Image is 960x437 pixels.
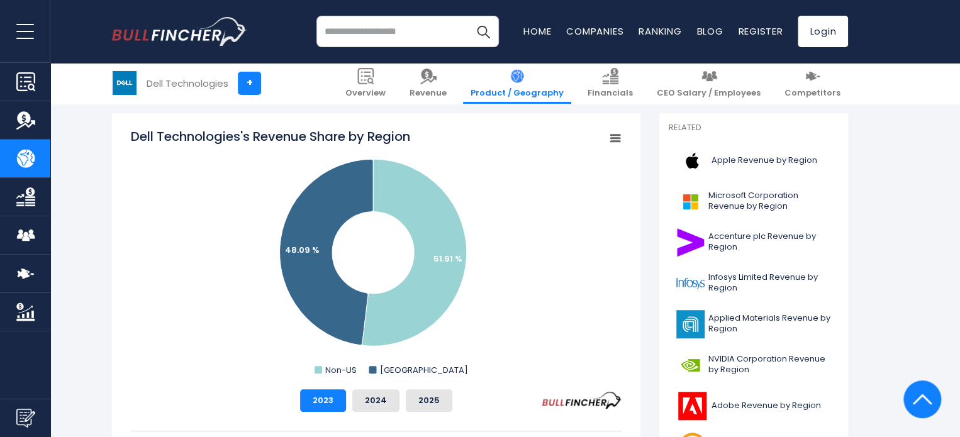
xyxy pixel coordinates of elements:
[676,351,705,379] img: NVDA logo
[669,348,839,382] a: NVIDIA Corporation Revenue by Region
[285,244,320,256] text: 48.09 %
[112,17,247,46] a: Go to homepage
[798,16,848,47] a: Login
[325,364,357,376] text: Non-US
[676,269,705,297] img: INFY logo
[588,88,633,99] span: Financials
[338,63,393,104] a: Overview
[131,128,410,145] tspan: Dell Technologies's Revenue Share by Region
[669,225,839,260] a: Accenture plc Revenue by Region
[708,272,831,294] span: Infosys Limited Revenue by Region
[669,266,839,301] a: Infosys Limited Revenue by Region
[379,364,467,376] text: [GEOGRAPHIC_DATA]
[410,88,447,99] span: Revenue
[708,231,831,253] span: Accenture plc Revenue by Region
[639,25,681,38] a: Ranking
[657,88,761,99] span: CEO Salary / Employees
[345,88,386,99] span: Overview
[147,76,228,91] div: Dell Technologies
[433,253,462,265] text: 51.91 %
[669,123,839,133] p: Related
[676,310,705,338] img: AMAT logo
[406,389,452,412] button: 2025
[676,392,708,420] img: ADBE logo
[352,389,399,412] button: 2024
[777,63,848,104] a: Competitors
[708,354,831,375] span: NVIDIA Corporation Revenue by Region
[669,184,839,219] a: Microsoft Corporation Revenue by Region
[708,313,831,335] span: Applied Materials Revenue by Region
[131,128,622,379] svg: Dell Technologies's Revenue Share by Region
[708,191,831,212] span: Microsoft Corporation Revenue by Region
[238,72,261,95] a: +
[523,25,551,38] a: Home
[113,71,137,95] img: DELL logo
[300,389,346,412] button: 2023
[712,155,817,166] span: Apple Revenue by Region
[580,63,640,104] a: Financials
[676,228,705,257] img: ACN logo
[784,88,840,99] span: Competitors
[471,88,564,99] span: Product / Geography
[712,401,821,411] span: Adobe Revenue by Region
[402,63,454,104] a: Revenue
[566,25,623,38] a: Companies
[738,25,783,38] a: Register
[669,143,839,178] a: Apple Revenue by Region
[463,63,571,104] a: Product / Geography
[696,25,723,38] a: Blog
[669,389,839,423] a: Adobe Revenue by Region
[676,187,705,216] img: MSFT logo
[676,147,708,175] img: AAPL logo
[467,16,499,47] button: Search
[649,63,768,104] a: CEO Salary / Employees
[669,307,839,341] a: Applied Materials Revenue by Region
[112,17,247,46] img: bullfincher logo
